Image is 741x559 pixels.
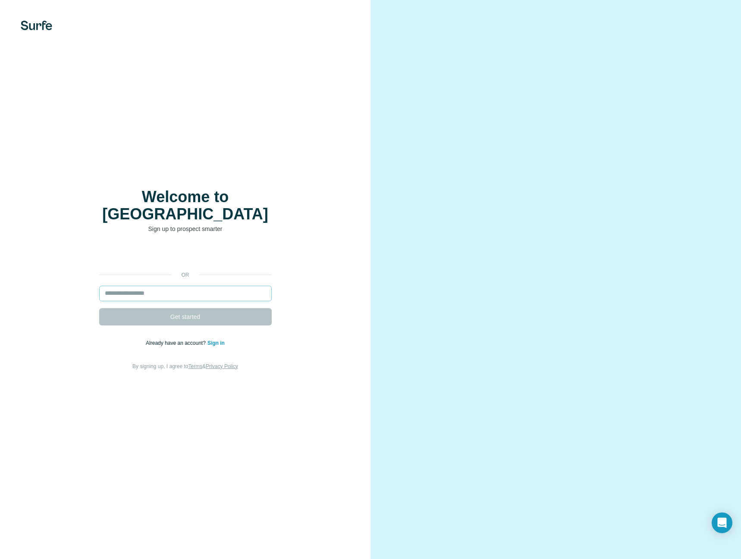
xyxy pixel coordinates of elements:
p: or [172,271,199,279]
a: Terms [188,363,203,369]
iframe: Knappen Logga in med Google [95,246,276,265]
a: Sign in [207,340,225,346]
div: Open Intercom Messenger [712,512,732,533]
span: By signing up, I agree to & [132,363,238,369]
p: Sign up to prospect smarter [99,225,272,233]
img: Surfe's logo [21,21,52,30]
a: Privacy Policy [206,363,238,369]
span: Already have an account? [146,340,207,346]
h1: Welcome to [GEOGRAPHIC_DATA] [99,188,272,223]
